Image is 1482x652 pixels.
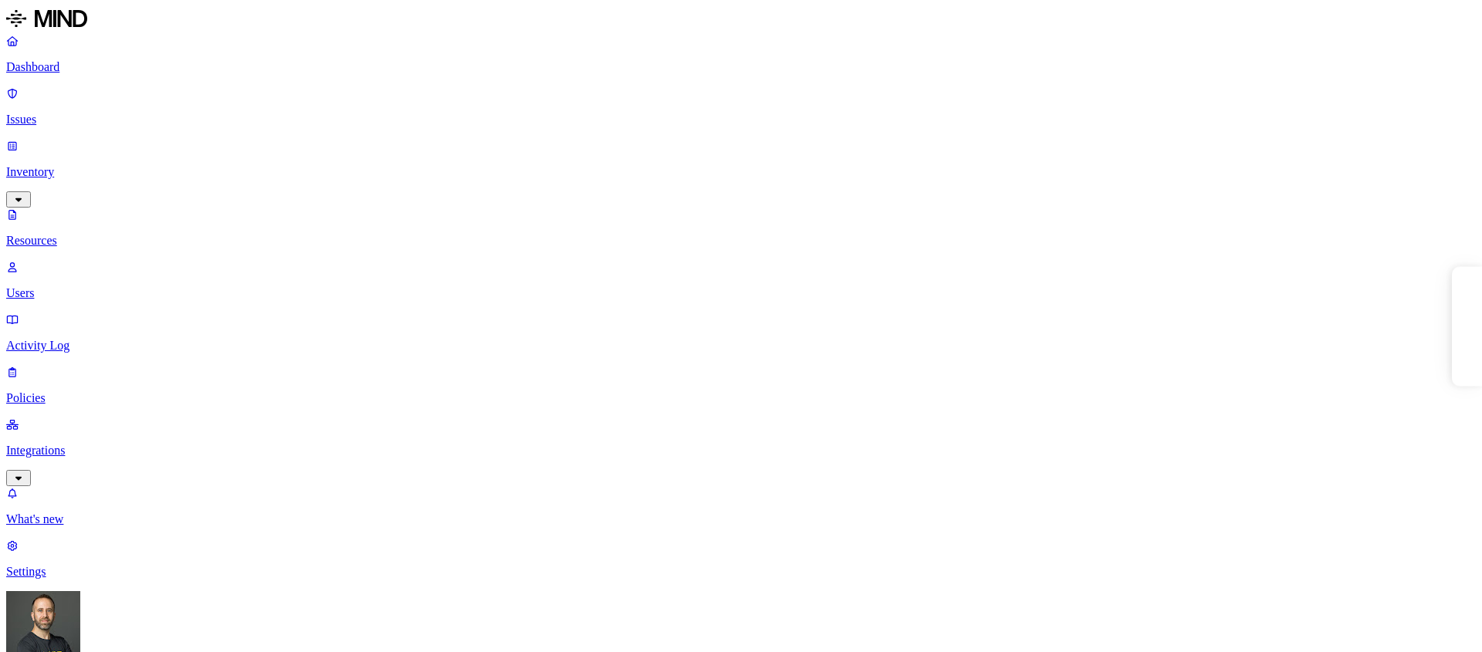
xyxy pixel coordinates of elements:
a: Settings [6,539,1476,579]
p: Inventory [6,165,1476,179]
a: MIND [6,6,1476,34]
a: Resources [6,208,1476,248]
a: Activity Log [6,312,1476,353]
p: Activity Log [6,339,1476,353]
p: Settings [6,565,1476,579]
a: Policies [6,365,1476,405]
img: MIND [6,6,87,31]
a: Dashboard [6,34,1476,74]
p: Policies [6,391,1476,405]
p: What's new [6,512,1476,526]
p: Resources [6,234,1476,248]
p: Issues [6,113,1476,127]
p: Integrations [6,444,1476,458]
a: Inventory [6,139,1476,205]
a: Integrations [6,417,1476,484]
a: Issues [6,86,1476,127]
p: Dashboard [6,60,1476,74]
a: What's new [6,486,1476,526]
p: Users [6,286,1476,300]
a: Users [6,260,1476,300]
